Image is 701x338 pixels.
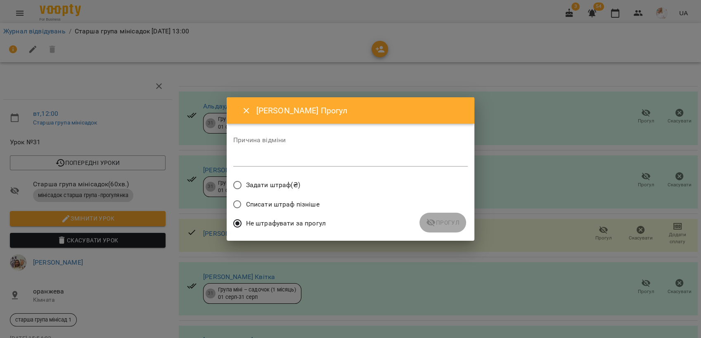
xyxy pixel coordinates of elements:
h6: [PERSON_NAME] Прогул [256,104,464,117]
span: Не штрафувати за прогул [246,218,326,228]
span: Задати штраф(₴) [246,180,300,190]
span: Списати штраф пізніше [246,200,320,209]
label: Причина відміни [233,137,468,143]
button: Close [237,101,256,121]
